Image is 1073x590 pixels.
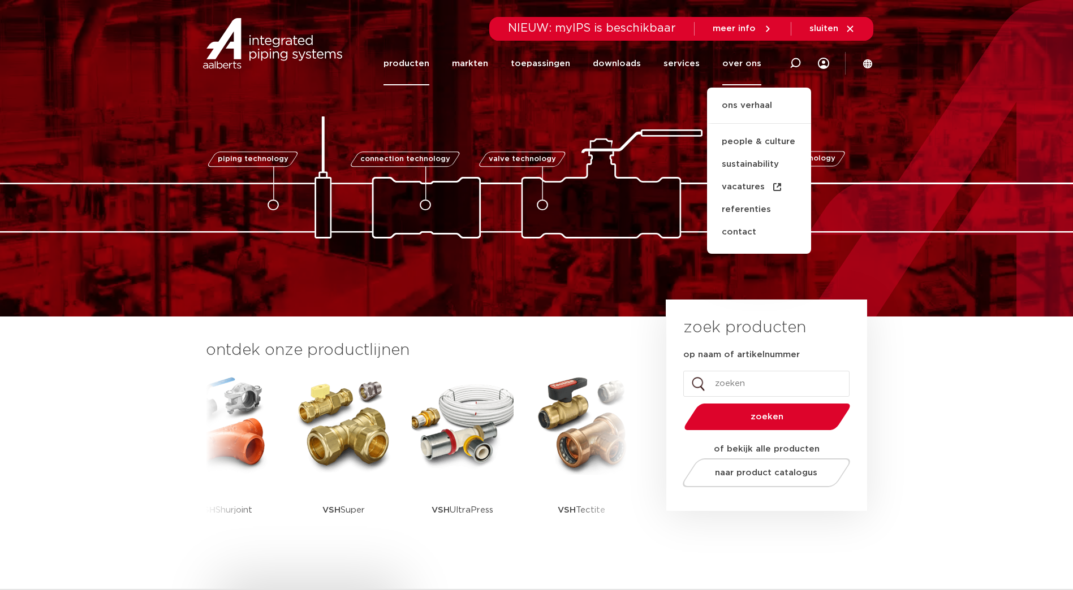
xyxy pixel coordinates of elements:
[683,349,800,361] label: op naam of artikelnummer
[432,506,450,514] strong: VSH
[322,506,341,514] strong: VSH
[809,24,838,33] span: sluiten
[707,131,811,153] a: people & culture
[713,413,821,421] span: zoeken
[713,24,773,34] a: meer info
[197,506,216,514] strong: VSH
[752,155,835,163] span: fastening technology
[432,475,493,545] p: UltraPress
[558,506,576,514] strong: VSH
[508,23,676,34] span: NIEUW: myIPS is beschikbaar
[683,371,850,397] input: zoeken
[511,42,570,85] a: toepassingen
[722,42,761,85] a: over ons
[383,42,761,85] nav: Menu
[707,176,811,198] a: vacatures
[714,445,820,453] strong: of bekijk alle producten
[218,155,288,163] span: piping technology
[412,373,514,545] a: VSHUltraPress
[197,475,252,545] p: Shurjoint
[293,373,395,545] a: VSHSuper
[360,155,450,163] span: connection technology
[383,42,429,85] a: producten
[663,42,700,85] a: services
[715,468,817,477] span: naar product catalogus
[489,155,556,163] span: valve technology
[707,198,811,221] a: referenties
[531,373,632,545] a: VSHTectite
[322,475,365,545] p: Super
[679,402,855,431] button: zoeken
[206,339,628,362] h3: ontdek onze productlijnen
[593,42,641,85] a: downloads
[174,373,276,545] a: VSHShurjoint
[707,99,811,124] a: ons verhaal
[558,475,605,545] p: Tectite
[707,221,811,244] a: contact
[679,458,853,487] a: naar product catalogus
[713,24,756,33] span: meer info
[452,42,488,85] a: markten
[809,24,855,34] a: sluiten
[683,316,806,339] h3: zoek producten
[707,153,811,176] a: sustainability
